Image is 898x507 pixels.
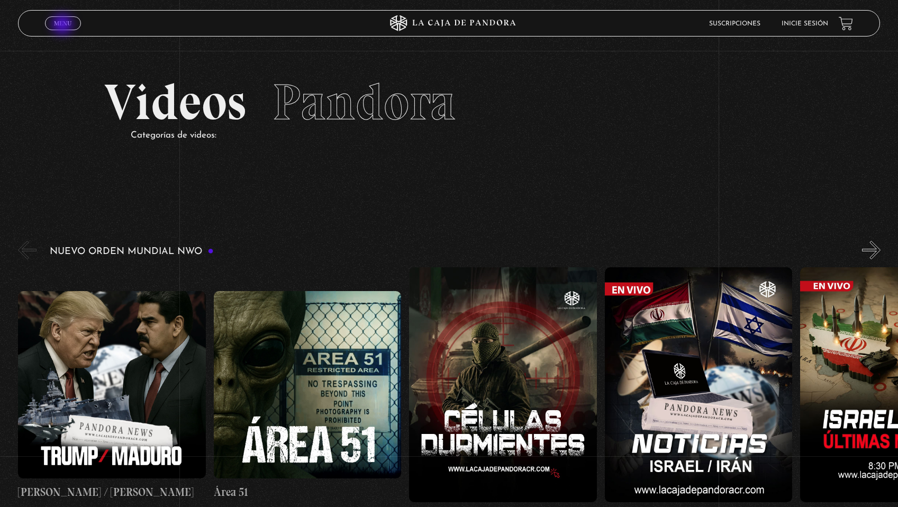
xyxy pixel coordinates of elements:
[131,128,794,144] p: Categorías de videos:
[273,72,456,132] span: Pandora
[50,247,214,257] h3: Nuevo Orden Mundial NWO
[18,241,37,259] button: Previous
[839,16,853,31] a: View your shopping cart
[214,484,402,501] h4: Área 51
[709,21,760,27] a: Suscripciones
[54,20,71,26] span: Menu
[104,77,794,128] h2: Videos
[51,29,76,37] span: Cerrar
[862,241,881,259] button: Next
[782,21,828,27] a: Inicie sesión
[18,484,206,501] h4: [PERSON_NAME] / [PERSON_NAME]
